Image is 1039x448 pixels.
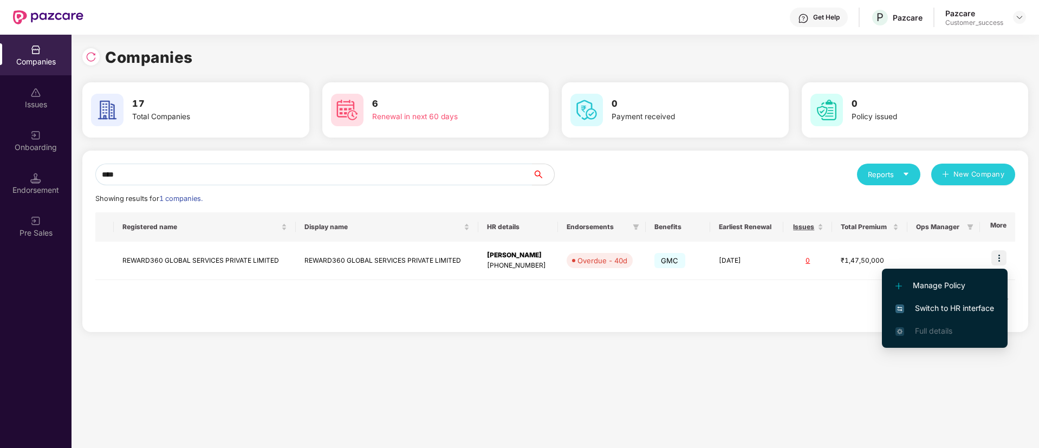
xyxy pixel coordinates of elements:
div: Renewal in next 60 days [372,111,509,123]
th: Display name [296,212,478,242]
span: Display name [304,223,462,231]
span: Showing results for [95,194,203,203]
th: HR details [478,212,559,242]
div: [PERSON_NAME] [487,250,550,261]
span: Manage Policy [895,280,994,291]
div: Payment received [612,111,748,123]
th: Issues [783,212,832,242]
img: svg+xml;base64,PHN2ZyB3aWR0aD0iMjAiIGhlaWdodD0iMjAiIHZpZXdCb3g9IjAgMCAyMCAyMCIgZmlsbD0ibm9uZSIgeG... [30,216,41,226]
span: Endorsements [567,223,628,231]
span: P [876,11,884,24]
img: svg+xml;base64,PHN2ZyB4bWxucz0iaHR0cDovL3d3dy53My5vcmcvMjAwMC9zdmciIHdpZHRoPSI2MCIgaGVpZ2h0PSI2MC... [570,94,603,126]
td: REWARD360 GLOBAL SERVICES PRIVATE LIMITED [114,242,296,280]
img: svg+xml;base64,PHN2ZyB4bWxucz0iaHR0cDovL3d3dy53My5vcmcvMjAwMC9zdmciIHdpZHRoPSI2MCIgaGVpZ2h0PSI2MC... [331,94,363,126]
div: Pazcare [893,12,923,23]
span: search [532,170,554,179]
img: svg+xml;base64,PHN2ZyB4bWxucz0iaHR0cDovL3d3dy53My5vcmcvMjAwMC9zdmciIHdpZHRoPSIxNiIgaGVpZ2h0PSIxNi... [895,304,904,313]
span: Issues [792,223,815,231]
div: Reports [868,169,910,180]
span: filter [965,220,976,233]
img: svg+xml;base64,PHN2ZyB4bWxucz0iaHR0cDovL3d3dy53My5vcmcvMjAwMC9zdmciIHdpZHRoPSIxMi4yMDEiIGhlaWdodD... [895,283,902,289]
img: svg+xml;base64,PHN2ZyBpZD0iUmVsb2FkLTMyeDMyIiB4bWxucz0iaHR0cDovL3d3dy53My5vcmcvMjAwMC9zdmciIHdpZH... [86,51,96,62]
button: plusNew Company [931,164,1015,185]
img: New Pazcare Logo [13,10,83,24]
div: Get Help [813,13,840,22]
div: 0 [792,256,823,266]
span: plus [942,171,949,179]
div: Customer_success [945,18,1003,27]
span: Switch to HR interface [895,302,994,314]
img: svg+xml;base64,PHN2ZyBpZD0iQ29tcGFuaWVzIiB4bWxucz0iaHR0cDovL3d3dy53My5vcmcvMjAwMC9zdmciIHdpZHRoPS... [30,44,41,55]
div: Total Companies [132,111,269,123]
img: svg+xml;base64,PHN2ZyB3aWR0aD0iMjAiIGhlaWdodD0iMjAiIHZpZXdCb3g9IjAgMCAyMCAyMCIgZmlsbD0ibm9uZSIgeG... [30,130,41,141]
img: svg+xml;base64,PHN2ZyB4bWxucz0iaHR0cDovL3d3dy53My5vcmcvMjAwMC9zdmciIHdpZHRoPSI2MCIgaGVpZ2h0PSI2MC... [810,94,843,126]
img: svg+xml;base64,PHN2ZyB4bWxucz0iaHR0cDovL3d3dy53My5vcmcvMjAwMC9zdmciIHdpZHRoPSIxNi4zNjMiIGhlaWdodD... [895,327,904,336]
td: REWARD360 GLOBAL SERVICES PRIVATE LIMITED [296,242,478,280]
th: More [980,212,1015,242]
h3: 6 [372,97,509,111]
h3: 17 [132,97,269,111]
span: Ops Manager [916,223,963,231]
img: icon [991,250,1006,265]
span: filter [967,224,973,230]
img: svg+xml;base64,PHN2ZyBpZD0iSGVscC0zMngzMiIgeG1sbnM9Imh0dHA6Ly93d3cudzMub3JnLzIwMDAvc3ZnIiB3aWR0aD... [798,13,809,24]
span: filter [633,224,639,230]
span: Total Premium [841,223,890,231]
span: caret-down [902,171,910,178]
span: Registered name [122,223,280,231]
span: 1 companies. [159,194,203,203]
h1: Companies [105,46,193,69]
span: filter [631,220,641,233]
td: [DATE] [710,242,783,280]
h3: 0 [612,97,748,111]
th: Registered name [114,212,296,242]
div: Policy issued [852,111,988,123]
img: svg+xml;base64,PHN2ZyB4bWxucz0iaHR0cDovL3d3dy53My5vcmcvMjAwMC9zdmciIHdpZHRoPSI2MCIgaGVpZ2h0PSI2MC... [91,94,124,126]
th: Earliest Renewal [710,212,783,242]
img: svg+xml;base64,PHN2ZyBpZD0iRHJvcGRvd24tMzJ4MzIiIHhtbG5zPSJodHRwOi8vd3d3LnczLm9yZy8yMDAwL3N2ZyIgd2... [1015,13,1024,22]
th: Total Premium [832,212,907,242]
div: ₹1,47,50,000 [841,256,898,266]
div: [PHONE_NUMBER] [487,261,550,271]
button: search [532,164,555,185]
th: Benefits [646,212,710,242]
h3: 0 [852,97,988,111]
img: svg+xml;base64,PHN2ZyB3aWR0aD0iMTQuNSIgaGVpZ2h0PSIxNC41IiB2aWV3Qm94PSIwIDAgMTYgMTYiIGZpbGw9Im5vbm... [30,173,41,184]
div: Overdue - 40d [577,255,627,266]
span: New Company [953,169,1005,180]
div: Pazcare [945,8,1003,18]
span: GMC [654,253,685,268]
img: svg+xml;base64,PHN2ZyBpZD0iSXNzdWVzX2Rpc2FibGVkIiB4bWxucz0iaHR0cDovL3d3dy53My5vcmcvMjAwMC9zdmciIH... [30,87,41,98]
span: Full details [915,326,952,335]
